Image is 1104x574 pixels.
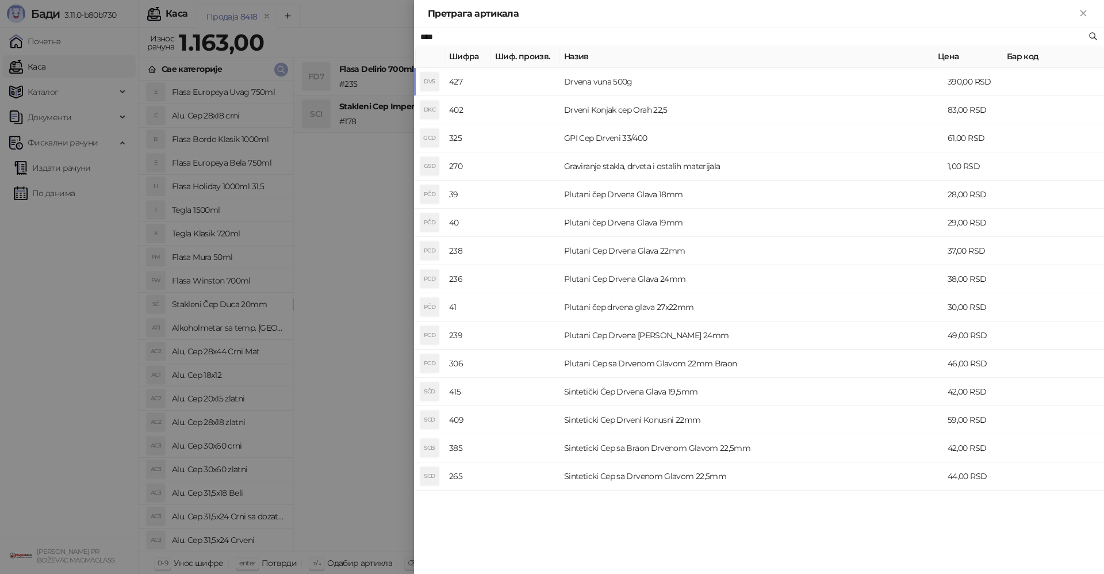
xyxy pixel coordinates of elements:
td: 49,00 RSD [943,322,1012,350]
div: SCD [420,411,439,429]
div: PCD [420,242,439,260]
td: 306 [444,350,490,378]
td: 30,00 RSD [943,293,1012,322]
td: Drvena vuna 500g [559,68,943,96]
div: SČD [420,382,439,401]
div: SCD [420,467,439,485]
td: 236 [444,265,490,293]
button: Close [1076,7,1090,21]
td: Sinteticki Cep sa Drvenom Glavom 22,5mm [559,462,943,491]
div: GCD [420,129,439,147]
div: PČD [420,298,439,316]
td: 83,00 RSD [943,96,1012,124]
td: 44,00 RSD [943,462,1012,491]
div: PČD [420,213,439,232]
td: 270 [444,152,490,181]
td: 42,00 RSD [943,434,1012,462]
td: Sintetički Čep Drvena Glava 19,5mm [559,378,943,406]
td: Sinteticki Cep Drveni Konusni 22mm [559,406,943,434]
th: Бар код [1002,45,1094,68]
td: Plutani Cep Drvena [PERSON_NAME] 24mm [559,322,943,350]
td: 39 [444,181,490,209]
td: 238 [444,237,490,265]
td: 61,00 RSD [943,124,1012,152]
td: 409 [444,406,490,434]
div: Претрага артикала [428,7,1076,21]
div: PCD [420,270,439,288]
td: 38,00 RSD [943,265,1012,293]
td: 385 [444,434,490,462]
td: 265 [444,462,490,491]
td: Plutani čep Drvena Glava 19mm [559,209,943,237]
td: 325 [444,124,490,152]
td: Sinteticki Cep sa Braon Drvenom Glavom 22,5mm [559,434,943,462]
td: 415 [444,378,490,406]
div: PČD [420,185,439,204]
td: 41 [444,293,490,322]
td: Plutani čep Drvena Glava 18mm [559,181,943,209]
td: Plutani Cep Drvena Glava 22mm [559,237,943,265]
td: Plutani Cep Drvena Glava 24mm [559,265,943,293]
td: 42,00 RSD [943,378,1012,406]
td: Drveni Konjak cep Orah 22,5 [559,96,943,124]
th: Шиф. произв. [490,45,559,68]
td: 239 [444,322,490,350]
td: GPI Cep Drveni 33/400 [559,124,943,152]
div: PCD [420,326,439,345]
td: Plutani Cep sa Drvenom Glavom 22mm Braon [559,350,943,378]
td: 390,00 RSD [943,68,1012,96]
td: 59,00 RSD [943,406,1012,434]
td: 40 [444,209,490,237]
td: 37,00 RSD [943,237,1012,265]
div: DV5 [420,72,439,91]
th: Назив [559,45,933,68]
td: 46,00 RSD [943,350,1012,378]
td: 402 [444,96,490,124]
div: DKC [420,101,439,119]
td: 29,00 RSD [943,209,1012,237]
td: Graviranje stakla, drveta i ostalih materijala [559,152,943,181]
div: SCB [420,439,439,457]
th: Шифра [444,45,490,68]
td: Plutani čep drvena glava 27x22mm [559,293,943,322]
td: 1,00 RSD [943,152,1012,181]
td: 28,00 RSD [943,181,1012,209]
td: 427 [444,68,490,96]
div: PCD [420,354,439,373]
div: GSD [420,157,439,175]
th: Цена [933,45,1002,68]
